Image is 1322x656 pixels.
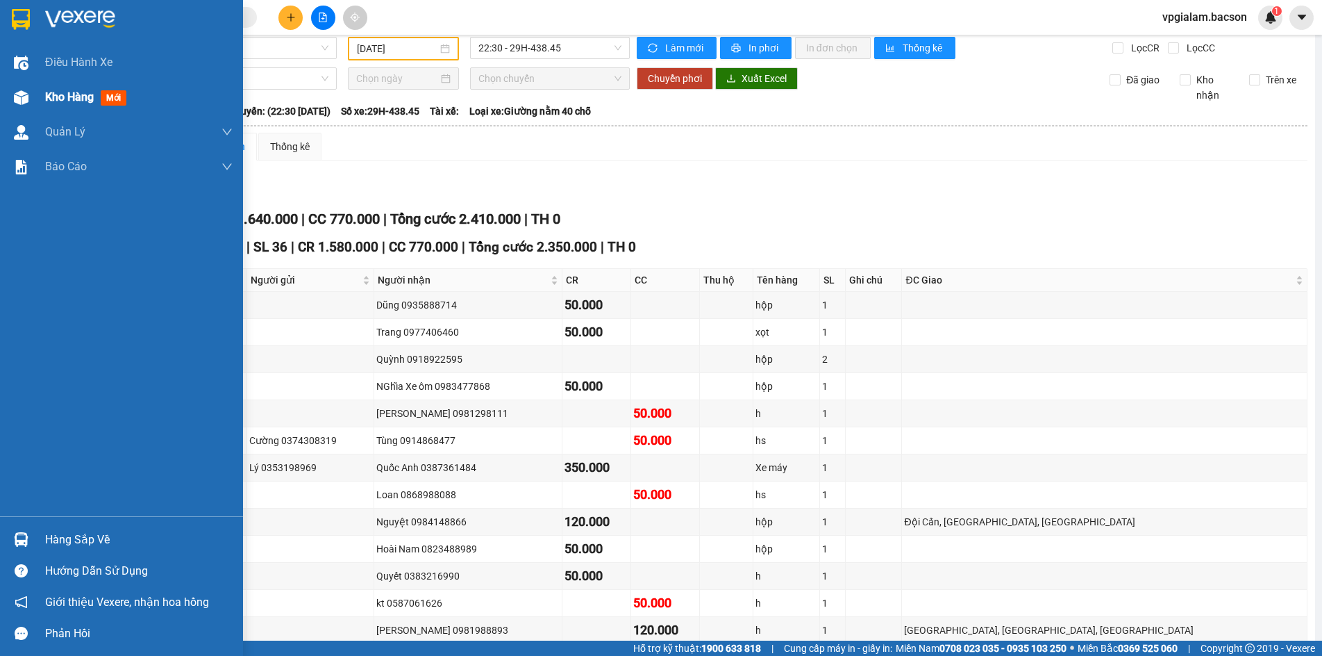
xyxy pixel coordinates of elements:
[1260,72,1302,88] span: Trên xe
[726,74,736,85] span: download
[748,40,780,56] span: In phơi
[562,269,631,292] th: CR
[15,596,28,609] span: notification
[221,126,233,138] span: down
[755,460,817,475] div: Xe máy
[478,68,621,89] span: Chọn chuyến
[633,431,697,450] div: 50.000
[903,40,944,56] span: Thống kê
[822,623,843,638] div: 1
[14,125,28,140] img: warehouse-icon
[822,596,843,611] div: 1
[215,211,298,227] span: CR 1.640.000
[822,487,843,502] div: 1
[755,514,817,530] div: hộp
[896,641,1066,656] span: Miền Nam
[564,458,628,477] div: 350.000
[755,487,817,502] div: hs
[822,352,843,367] div: 2
[822,325,843,340] div: 1
[221,161,233,172] span: down
[376,406,560,421] div: [PERSON_NAME] 0981298111
[301,211,305,227] span: |
[253,239,287,255] span: SL 36
[430,104,459,119] span: Tài xế:
[249,433,371,448] div: Cường 0374308319
[350,13,360,22] span: aim
[308,211,380,227] span: CC 770.000
[1118,643,1178,654] strong: 0369 525 060
[45,593,209,611] span: Giới thiệu Vexere, nhận hoa hồng
[820,269,846,292] th: SL
[755,379,817,394] div: hộp
[383,211,387,227] span: |
[278,6,303,30] button: plus
[822,514,843,530] div: 1
[771,641,773,656] span: |
[376,460,560,475] div: Quốc Anh 0387361484
[822,460,843,475] div: 1
[822,541,843,557] div: 1
[376,487,560,502] div: Loan 0868988088
[846,269,902,292] th: Ghi chú
[822,433,843,448] div: 1
[341,104,419,119] span: Số xe: 29H-438.45
[755,325,817,340] div: xọt
[637,37,717,59] button: syncLàm mới
[1274,6,1279,16] span: 1
[755,541,817,557] div: hộp
[14,56,28,70] img: warehouse-icon
[45,54,112,71] span: Điều hành xe
[101,90,126,106] span: mới
[631,269,700,292] th: CC
[701,643,761,654] strong: 1900 633 818
[45,530,233,550] div: Hàng sắp về
[564,322,628,342] div: 50.000
[376,352,560,367] div: Quỳnh 0918922595
[298,239,378,255] span: CR 1.580.000
[45,123,85,140] span: Quản Lý
[731,43,743,54] span: printer
[874,37,955,59] button: bar-chartThống kê
[251,272,360,288] span: Người gửi
[249,460,371,475] div: Lý 0353198969
[376,379,560,394] div: NGhĩa Xe ôm 0983477868
[15,564,28,577] span: question-circle
[12,9,30,30] img: logo-vxr
[1078,641,1178,656] span: Miền Bắc
[531,211,560,227] span: TH 0
[885,43,897,54] span: bar-chart
[1151,8,1258,26] span: vpgialam.bacson
[1188,641,1190,656] span: |
[376,514,560,530] div: Nguyệt 0984148866
[356,71,438,86] input: Chọn ngày
[1070,646,1074,651] span: ⚪️
[755,406,817,421] div: h
[376,325,560,340] div: Trang 0977406460
[648,43,660,54] span: sync
[311,6,335,30] button: file-add
[376,623,560,638] div: [PERSON_NAME] 0981988893
[720,37,792,59] button: printerIn phơi
[1296,11,1308,24] span: caret-down
[665,40,705,56] span: Làm mới
[637,67,713,90] button: Chuyển phơi
[1126,40,1162,56] span: Lọc CR
[1191,72,1239,103] span: Kho nhận
[376,541,560,557] div: Hoài Nam 0823488989
[343,6,367,30] button: aim
[564,512,628,532] div: 120.000
[700,269,753,292] th: Thu hộ
[905,272,1292,288] span: ĐC Giao
[755,297,817,313] div: hộp
[382,239,385,255] span: |
[45,561,233,582] div: Hướng dẫn sử dụng
[376,297,560,313] div: Dũng 0935888714
[633,641,761,656] span: Hỗ trợ kỹ thuật:
[753,269,820,292] th: Tên hàng
[742,71,787,86] span: Xuất Excel
[1272,6,1282,16] sup: 1
[633,485,697,505] div: 50.000
[633,593,697,613] div: 50.000
[755,568,817,584] div: h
